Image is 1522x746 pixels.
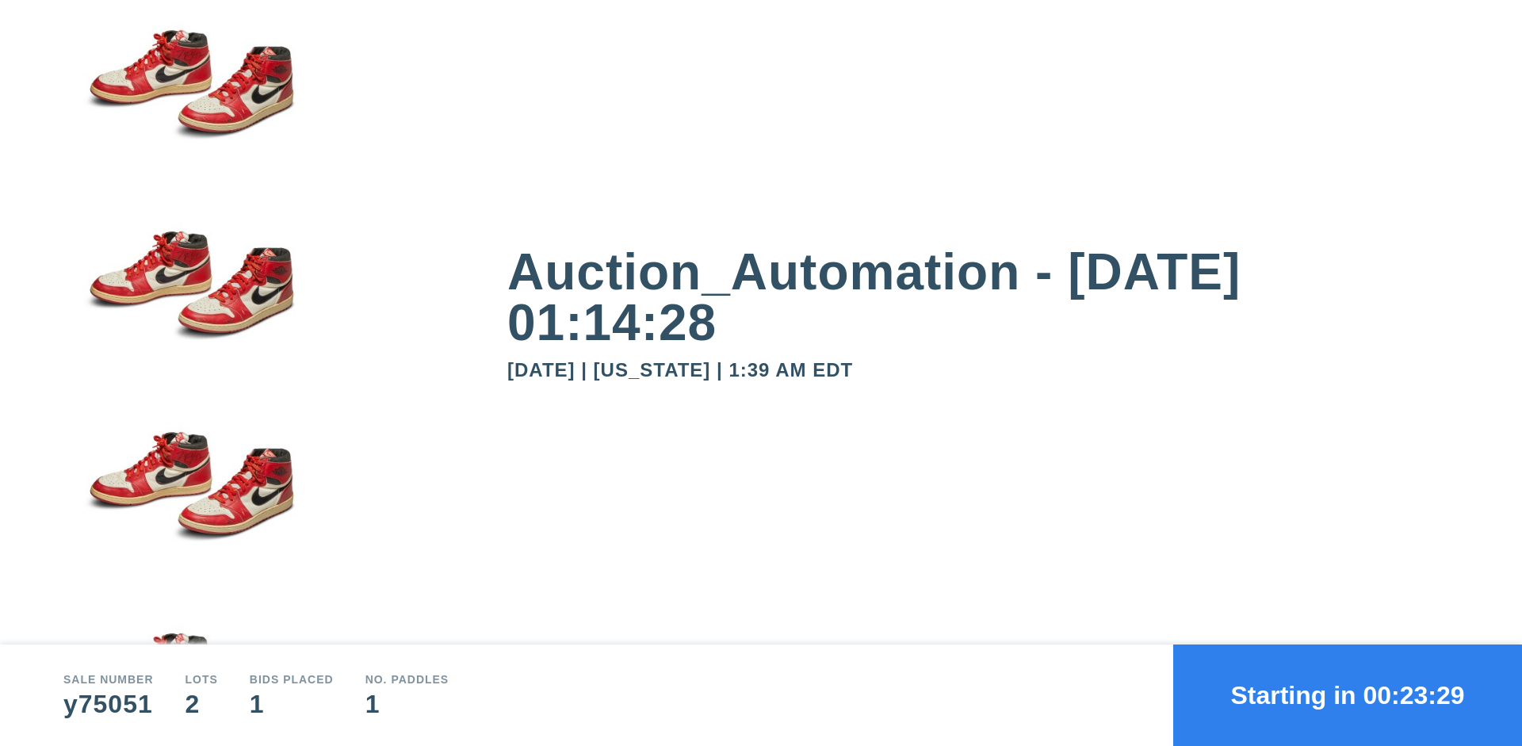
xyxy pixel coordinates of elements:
img: small [63,1,317,202]
div: No. Paddles [365,674,449,685]
img: small [63,202,317,404]
div: Bids Placed [250,674,334,685]
button: Starting in 00:23:29 [1173,645,1522,746]
div: 1 [250,691,334,717]
div: 2 [185,691,218,717]
div: Auction_Automation - [DATE] 01:14:28 [507,247,1459,348]
div: Sale number [63,674,154,685]
div: 1 [365,691,449,717]
div: y75051 [63,691,154,717]
div: Lots [185,674,218,685]
div: [DATE] | [US_STATE] | 1:39 AM EDT [507,361,1459,380]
